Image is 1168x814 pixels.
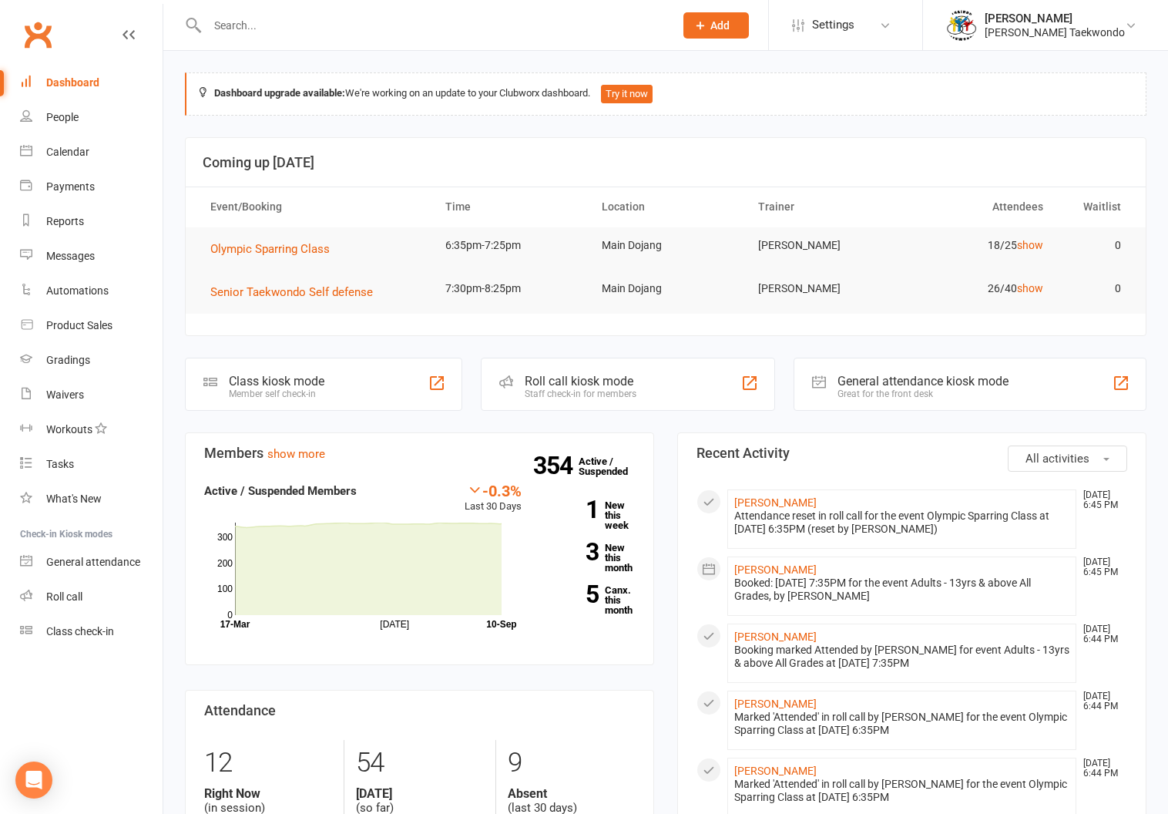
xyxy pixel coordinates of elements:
a: 5Canx. this month [545,585,635,615]
div: General attendance [46,556,140,568]
div: Workouts [46,423,92,436]
span: Add [710,19,730,32]
td: 0 [1057,227,1136,264]
a: Clubworx [18,15,57,54]
h3: Attendance [204,703,635,718]
div: Dashboard [46,76,99,89]
span: Settings [812,8,854,42]
button: Add [683,12,749,39]
div: Booking marked Attended by [PERSON_NAME] for event Adults - 13yrs & above All Grades at [DATE] 7:... [734,644,1069,670]
div: 54 [356,740,483,786]
time: [DATE] 6:44 PM [1076,691,1126,711]
div: Gradings [46,354,90,366]
td: [PERSON_NAME] [744,271,901,307]
a: Tasks [20,447,163,482]
input: Search... [203,15,663,36]
th: Attendees [901,187,1057,227]
th: Location [588,187,744,227]
div: 9 [508,740,635,786]
div: Class check-in [46,625,114,637]
button: Try it now [601,85,653,103]
div: What's New [46,493,102,505]
div: Calendar [46,146,89,158]
div: Attendance reset in roll call for the event Olympic Sparring Class at [DATE] 6:35PM (reset by [PE... [734,510,1069,536]
strong: 354 [533,454,579,477]
a: [PERSON_NAME] [734,765,817,777]
a: show more [267,447,325,461]
time: [DATE] 6:45 PM [1076,557,1126,577]
td: 18/25 [901,227,1057,264]
div: Messages [46,250,95,262]
div: Payments [46,180,95,193]
td: 0 [1057,271,1136,307]
strong: 5 [545,583,599,606]
div: Waivers [46,388,84,401]
button: All activities [1008,446,1127,472]
th: Event/Booking [196,187,431,227]
div: Booked: [DATE] 7:35PM for the event Adults - 13yrs & above All Grades, by [PERSON_NAME] [734,577,1069,603]
h3: Coming up [DATE] [203,155,1129,170]
a: Product Sales [20,308,163,343]
div: Reports [46,215,84,227]
time: [DATE] 6:44 PM [1076,758,1126,779]
div: -0.3% [465,482,522,499]
div: Product Sales [46,319,112,331]
a: 1New this week [545,500,635,530]
a: [PERSON_NAME] [734,631,817,643]
h3: Members [204,446,635,461]
button: Olympic Sparring Class [210,240,341,258]
th: Time [431,187,588,227]
div: Roll call kiosk mode [525,374,636,388]
span: Olympic Sparring Class [210,242,330,256]
h3: Recent Activity [696,446,1127,461]
div: We're working on an update to your Clubworx dashboard. [185,72,1146,116]
td: 6:35pm-7:25pm [431,227,588,264]
th: Trainer [744,187,901,227]
div: 12 [204,740,332,786]
a: [PERSON_NAME] [734,496,817,509]
time: [DATE] 6:44 PM [1076,624,1126,644]
div: Last 30 Days [465,482,522,515]
strong: Right Now [204,786,332,801]
a: People [20,100,163,135]
a: show [1017,282,1043,294]
div: Class kiosk mode [229,374,324,388]
a: Reports [20,204,163,239]
a: Payments [20,170,163,204]
strong: 3 [545,540,599,563]
div: Automations [46,284,109,297]
a: 354Active / Suspended [579,445,646,488]
div: Open Intercom Messenger [15,762,52,799]
td: Main Dojang [588,227,744,264]
div: General attendance kiosk mode [837,374,1009,388]
strong: Active / Suspended Members [204,484,357,498]
a: Dashboard [20,66,163,100]
div: [PERSON_NAME] Taekwondo [985,25,1125,39]
a: 3New this month [545,543,635,573]
div: Roll call [46,590,82,603]
th: Waitlist [1057,187,1136,227]
div: Marked 'Attended' in roll call by [PERSON_NAME] for the event Olympic Sparring Class at [DATE] 6:... [734,778,1069,804]
a: [PERSON_NAME] [734,698,817,710]
td: [PERSON_NAME] [744,227,901,264]
a: show [1017,239,1043,251]
a: Messages [20,239,163,274]
strong: Absent [508,786,635,801]
a: [PERSON_NAME] [734,563,817,576]
img: thumb_image1638236014.png [946,10,977,41]
div: [PERSON_NAME] [985,12,1125,25]
td: 7:30pm-8:25pm [431,271,588,307]
a: Roll call [20,580,163,614]
a: Automations [20,274,163,308]
div: Marked 'Attended' in roll call by [PERSON_NAME] for the event Olympic Sparring Class at [DATE] 6:... [734,711,1069,737]
strong: [DATE] [356,786,483,801]
div: Staff check-in for members [525,388,636,399]
strong: Dashboard upgrade available: [214,87,345,99]
td: Main Dojang [588,271,744,307]
a: General attendance kiosk mode [20,545,163,580]
a: Calendar [20,135,163,170]
div: Tasks [46,458,74,470]
strong: 1 [545,498,599,521]
a: Gradings [20,343,163,378]
time: [DATE] 6:45 PM [1076,490,1126,510]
